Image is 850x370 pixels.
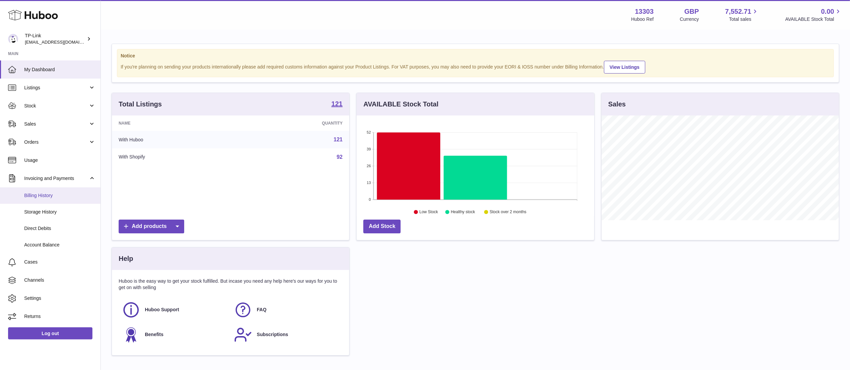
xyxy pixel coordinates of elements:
text: 39 [367,147,371,151]
span: Direct Debits [24,225,95,232]
div: Currency [680,16,699,22]
img: internalAdmin-13303@internal.huboo.com [8,34,18,44]
span: [EMAIL_ADDRESS][DOMAIN_NAME] [25,39,99,45]
a: Huboo Support [122,301,227,319]
a: FAQ [234,301,339,319]
text: Stock over 2 months [490,210,526,215]
span: Orders [24,139,88,145]
h3: Help [119,254,133,263]
span: Subscriptions [257,331,288,338]
text: 13 [367,181,371,185]
text: 52 [367,130,371,134]
span: Returns [24,313,95,320]
h3: Sales [608,100,626,109]
span: FAQ [257,307,267,313]
span: Huboo Support [145,307,179,313]
span: Channels [24,277,95,283]
span: Billing History [24,192,95,199]
a: Log out [8,327,92,339]
span: Total sales [729,16,759,22]
text: 0 [369,197,371,201]
a: Add products [119,220,184,233]
a: Benefits [122,326,227,344]
div: If you're planning on sending your products internationally please add required customs informati... [121,60,830,74]
span: 0.00 [821,7,834,16]
a: 121 [334,137,343,142]
span: Account Balance [24,242,95,248]
span: Benefits [145,331,163,338]
td: With Shopify [112,148,240,166]
strong: Notice [121,53,830,59]
div: TP-Link [25,33,85,45]
th: Quantity [240,115,349,131]
span: My Dashboard [24,66,95,73]
span: Sales [24,121,88,127]
span: Invoicing and Payments [24,175,88,182]
a: Add Stock [363,220,401,233]
span: Usage [24,157,95,164]
span: Listings [24,85,88,91]
span: AVAILABLE Stock Total [785,16,842,22]
a: Subscriptions [234,326,339,344]
a: 92 [337,154,343,160]
text: Low Stock [419,210,438,215]
text: Healthy stock [451,210,476,215]
a: 7,552.71 Total sales [725,7,759,22]
a: 121 [331,100,342,108]
p: Huboo is the easy way to get your stock fulfilled. But incase you need any help here's our ways f... [119,278,342,291]
a: 0.00 AVAILABLE Stock Total [785,7,842,22]
h3: Total Listings [119,100,162,109]
strong: 13303 [635,7,654,16]
strong: GBP [684,7,699,16]
th: Name [112,115,240,131]
h3: AVAILABLE Stock Total [363,100,438,109]
span: Storage History [24,209,95,215]
span: Stock [24,103,88,109]
td: With Huboo [112,131,240,148]
span: 7,552.71 [725,7,752,16]
span: Settings [24,295,95,302]
span: Cases [24,259,95,265]
a: View Listings [604,61,645,74]
div: Huboo Ref [631,16,654,22]
text: 26 [367,164,371,168]
strong: 121 [331,100,342,107]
